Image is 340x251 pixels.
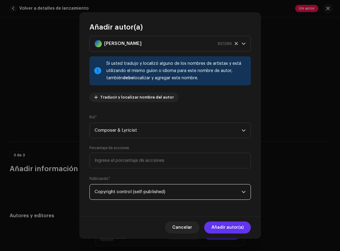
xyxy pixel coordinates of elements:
[172,221,192,234] span: Cancelar
[106,60,246,82] div: Si usted tradujo y localizó alguno de los nombres de artistas y está utilizando el mismo guion o ...
[89,176,108,182] small: Publicando
[104,36,142,51] strong: [PERSON_NAME]
[89,146,129,150] label: Porcentaje de acciones
[165,221,199,234] button: Cancelar
[242,36,246,51] div: dropdown trigger
[123,76,134,80] strong: debe
[204,221,251,234] button: Añadir autor(a)
[218,36,232,51] span: 820286
[95,123,242,138] span: Composer & Lyricist
[89,153,251,168] input: Ingrese el porcentaje de acciones
[242,184,246,199] div: dropdown trigger
[89,22,143,32] span: Añadir autor(a)
[89,93,179,102] button: Traducir y localizar nombre del autor
[100,91,174,103] span: Traducir y localizar nombre del autor
[211,221,244,234] span: Añadir autor(a)
[95,184,242,199] span: Copyright control (self-published)
[95,36,242,51] span: Andy Garcia
[89,114,95,120] small: Rol
[242,123,246,138] div: dropdown trigger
